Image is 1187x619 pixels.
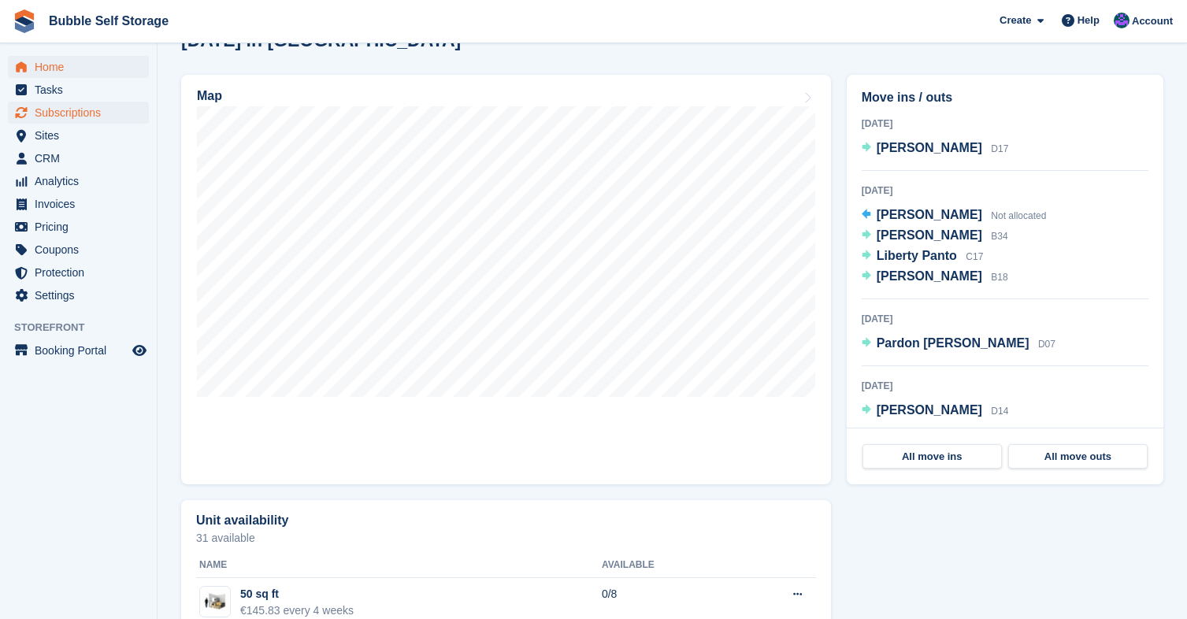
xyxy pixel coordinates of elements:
div: 50 sq ft [240,586,354,602]
a: menu [8,261,149,284]
h2: Move ins / outs [862,88,1148,107]
span: Storefront [14,320,157,335]
a: menu [8,102,149,124]
span: Analytics [35,170,129,192]
a: All move ins [862,444,1002,469]
div: €145.83 every 4 weeks [240,602,354,619]
img: Stuart Jackson [1114,13,1130,28]
span: Account [1132,13,1173,29]
th: Name [196,553,602,578]
span: C17 [966,251,983,262]
a: Map [181,75,831,484]
span: CRM [35,147,129,169]
h2: Unit availability [196,513,288,528]
a: [PERSON_NAME] B34 [862,226,1008,246]
a: [PERSON_NAME] D14 [862,401,1009,421]
span: D17 [991,143,1008,154]
a: [PERSON_NAME] B18 [862,267,1008,287]
a: menu [8,79,149,101]
div: [DATE] [862,379,1148,393]
span: Settings [35,284,129,306]
a: menu [8,193,149,215]
span: Home [35,56,129,78]
a: Bubble Self Storage [43,8,175,34]
a: All move outs [1008,444,1148,469]
a: menu [8,239,149,261]
span: Not allocated [991,210,1046,221]
a: menu [8,147,149,169]
th: Available [602,553,733,578]
div: [DATE] [862,117,1148,131]
span: D07 [1038,339,1055,350]
a: menu [8,170,149,192]
span: [PERSON_NAME] [877,208,982,221]
h2: Map [197,89,222,103]
a: menu [8,56,149,78]
span: Tasks [35,79,129,101]
span: Create [1000,13,1031,28]
span: Pricing [35,216,129,238]
a: menu [8,124,149,146]
span: B34 [991,231,1007,242]
a: menu [8,339,149,361]
p: 31 available [196,532,816,543]
span: [PERSON_NAME] [877,228,982,242]
span: Invoices [35,193,129,215]
span: Help [1078,13,1100,28]
a: [PERSON_NAME] D17 [862,139,1009,159]
a: Pardon [PERSON_NAME] D07 [862,334,1055,354]
a: menu [8,216,149,238]
span: Pardon [PERSON_NAME] [877,336,1029,350]
a: Preview store [130,341,149,360]
span: Sites [35,124,129,146]
span: Coupons [35,239,129,261]
img: 50-sqft-unit%20(9).jpg [200,591,230,613]
img: stora-icon-8386f47178a22dfd0bd8f6a31ec36ba5ce8667c1dd55bd0f319d3a0aa187defe.svg [13,9,36,33]
span: B18 [991,272,1007,283]
span: Booking Portal [35,339,129,361]
a: [PERSON_NAME] Not allocated [862,206,1047,226]
span: [PERSON_NAME] [877,269,982,283]
a: menu [8,284,149,306]
span: Liberty Panto [877,249,957,262]
span: Subscriptions [35,102,129,124]
div: [DATE] [862,183,1148,198]
span: [PERSON_NAME] [877,403,982,417]
span: Protection [35,261,129,284]
span: [PERSON_NAME] [877,141,982,154]
span: D14 [991,406,1008,417]
div: [DATE] [862,312,1148,326]
a: Liberty Panto C17 [862,246,984,267]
